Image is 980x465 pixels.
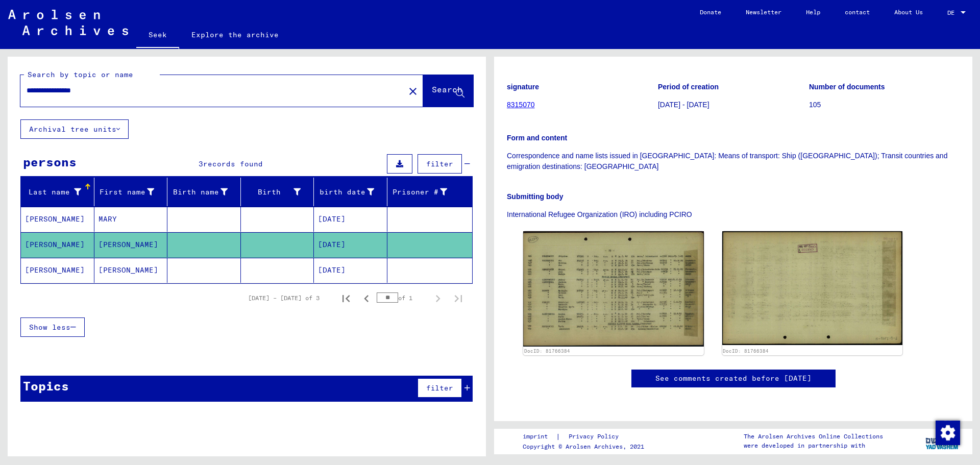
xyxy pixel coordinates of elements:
font: of 1 [398,294,412,302]
font: were developed in partnership with [744,442,865,449]
img: yv_logo.png [923,428,962,454]
mat-header-cell: Prisoner # [387,178,473,206]
img: Arolsen_neg.svg [8,10,128,35]
div: Birth name [171,184,240,200]
button: Last page [448,288,469,308]
font: [PERSON_NAME] [99,240,158,249]
font: 3 [199,159,203,168]
font: Correspondence and name lists issued in [GEOGRAPHIC_DATA]: Means of transport: Ship ([GEOGRAPHIC_... [507,152,947,170]
font: MARY [99,214,117,224]
font: Number of documents [809,83,885,91]
font: [DATE] – [DATE] of 3 [248,294,320,302]
font: persons [23,154,77,169]
font: Show less [29,323,70,332]
button: filter [418,154,462,174]
button: Archival tree units [20,119,129,139]
font: Birth name [173,187,219,197]
font: [DATE] [318,214,346,224]
div: First name [99,184,167,200]
font: First name [100,187,145,197]
font: Copyright © Arolsen Archives, 2021 [523,443,644,450]
font: filter [426,383,453,393]
font: Newsletter [746,8,781,16]
font: Form and content [507,134,567,142]
mat-header-cell: Birth [241,178,314,206]
font: | [556,432,560,441]
img: 002.jpg [722,231,903,345]
font: Explore the archive [191,30,279,39]
img: 001.jpg [523,231,704,347]
font: Search by topic or name [28,70,133,79]
font: Privacy Policy [569,432,619,440]
font: [DATE] [318,240,346,249]
div: Birth [245,184,314,200]
a: Privacy Policy [560,431,631,442]
font: Submitting body [507,192,563,201]
font: Search [432,84,462,94]
font: Period of creation [658,83,719,91]
button: Search [423,75,473,107]
font: birth date [320,187,365,197]
font: Prisoner # [393,187,438,197]
font: [DATE] [318,265,346,275]
font: imprint [523,432,548,440]
font: Birth [258,187,281,197]
a: DocID: 81766384 [723,348,769,354]
button: First page [336,288,356,308]
font: [DATE] - [DATE] [658,101,709,109]
button: Next page [428,288,448,308]
div: birth date [318,184,387,200]
img: Change consent [936,421,960,445]
font: Seek [149,30,167,39]
font: Archival tree units [29,125,116,134]
font: [PERSON_NAME] [99,265,158,275]
a: Seek [136,22,179,49]
font: The Arolsen Archives Online Collections [744,432,883,440]
font: 105 [809,101,821,109]
font: International Refugee Organization (IRO) including PCIRO [507,210,692,218]
a: imprint [523,431,556,442]
a: See comments created before [DATE] [655,373,812,384]
div: Prisoner # [391,184,460,200]
font: [PERSON_NAME] [25,240,85,249]
a: Explore the archive [179,22,291,47]
font: records found [203,159,263,168]
div: Change consent [935,420,960,445]
font: [PERSON_NAME] [25,265,85,275]
font: Help [806,8,820,16]
font: contact [845,8,870,16]
font: [PERSON_NAME] [25,214,85,224]
mat-icon: close [407,85,419,97]
a: 8315070 [507,101,535,109]
font: About Us [894,8,923,16]
mat-header-cell: birth date [314,178,387,206]
button: filter [418,378,462,398]
mat-header-cell: Birth name [167,178,241,206]
button: Clear [403,81,423,101]
font: Donate [700,8,721,16]
a: DocID: 81766384 [524,348,570,354]
font: signature [507,83,539,91]
mat-header-cell: Last name [21,178,94,206]
mat-header-cell: First name [94,178,168,206]
font: Topics [23,378,69,394]
button: Show less [20,317,85,337]
button: Previous page [356,288,377,308]
div: Last name [25,184,94,200]
font: filter [426,159,453,168]
font: DE [947,9,954,16]
font: See comments created before [DATE] [655,374,812,383]
font: Last name [29,187,70,197]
